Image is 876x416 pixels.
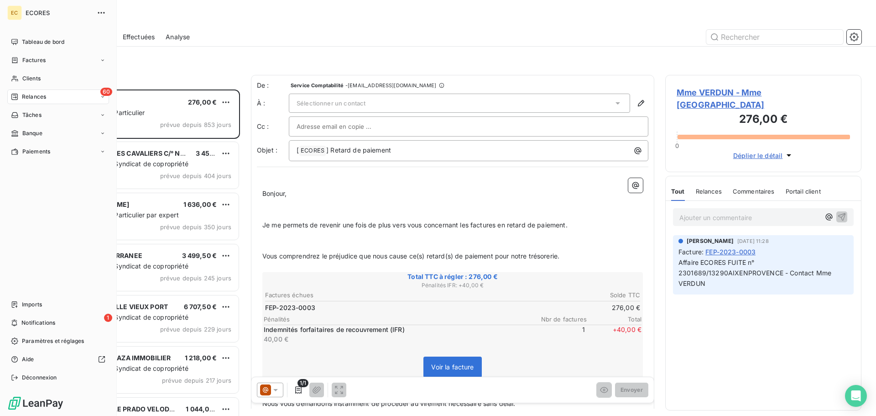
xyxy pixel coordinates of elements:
span: CENTURY 21 - ICAZA IMMOBILIER [64,354,171,362]
a: Aide [7,352,109,367]
p: 40,00 € [264,335,528,344]
span: Déplier le détail [733,151,783,160]
span: Relances [696,188,722,195]
th: Factures échues [265,290,452,300]
span: Clients [22,74,41,83]
span: Aide [22,355,34,363]
div: Open Intercom Messenger [845,385,867,407]
span: 1 044,00 € [186,405,219,413]
span: Plan de relance Syndicat de copropriété [65,262,188,270]
span: Imports [22,300,42,309]
span: FEP-2023-0003 [705,247,756,257]
span: FEP-2023-0003 [265,303,315,312]
span: 1 [104,314,112,322]
span: Facture : [678,247,704,257]
img: Logo LeanPay [7,396,64,411]
span: prévue depuis 217 jours [162,377,231,384]
span: prévue depuis 350 jours [160,223,231,231]
span: Pénalités IFR : + 40,00 € [264,281,641,290]
span: Factures [22,56,46,64]
span: Effectuées [123,32,155,42]
span: prévue depuis 853 jours [160,121,231,128]
span: LAMY MARSEILLE PRADO VELODROME [64,405,189,413]
p: Indemnités forfaitaires de recouvrement (IFR) [264,325,528,334]
span: Mme VERDUN - Mme [GEOGRAPHIC_DATA] [677,86,850,111]
span: 3 456,00 € [196,149,231,157]
span: Vous comprendrez le préjudice que nous cause ce(s) retard(s) de paiement pour notre trésorerie. [262,252,559,260]
span: Analyse [166,32,190,42]
span: Commentaires [733,188,775,195]
span: Paramètres et réglages [22,337,84,345]
span: Plan de relance Syndicat de copropriété [65,364,188,372]
div: EC [7,5,22,20]
span: ECORES [26,9,91,16]
span: Total TTC à régler : 276,00 € [264,272,641,281]
span: Sélectionner un contact [297,100,365,107]
span: Pénalités [264,316,532,323]
span: ECORES [299,146,326,156]
span: Portail client [786,188,821,195]
input: Rechercher [706,30,843,44]
span: prévue depuis 229 jours [160,326,231,333]
span: 0 [675,142,679,149]
span: Service Comptabilité [291,83,344,88]
span: Plan de relance Syndicat de copropriété [65,160,188,168]
span: Objet : [257,146,277,154]
span: 1 [530,325,585,343]
span: Affaire ECORES FUITE n° 2301689/13290AIXENPROVENCE - Contact Mme VERDUN [678,258,833,287]
span: [PERSON_NAME] [687,237,734,245]
span: 276,00 € [188,98,217,106]
span: Tout [671,188,685,195]
label: À : [257,99,289,108]
span: prévue depuis 245 jours [160,274,231,282]
span: Total [587,316,641,323]
span: 60 [100,88,112,96]
span: 1 218,00 € [185,354,217,362]
span: 1/1 [297,379,308,387]
span: 1 636,00 € [183,200,217,208]
button: Déplier le détail [730,150,797,161]
th: Solde TTC [453,290,641,300]
td: 276,00 € [453,303,641,313]
button: Envoyer [615,383,648,397]
span: Voir la facture [431,363,474,371]
span: De : [257,81,289,90]
h3: 276,00 € [677,111,850,129]
span: prévue depuis 404 jours [160,172,231,179]
span: 3 499,50 € [182,252,217,259]
span: Notifications [21,319,55,327]
span: Banque [22,129,42,137]
span: Tâches [22,111,42,119]
input: Adresse email en copie ... [297,120,395,133]
div: grid [44,90,240,416]
span: Plan de relance Syndicat de copropriété [65,313,188,321]
span: [DATE] 11:28 [737,238,769,244]
span: Bonjour, [262,190,287,197]
span: Nbr de factures [532,316,587,323]
span: - [EMAIL_ADDRESS][DOMAIN_NAME] [345,83,436,88]
span: [ [297,146,299,154]
span: Je me permets de revenir une fois de plus vers vous concernant les factures en retard de paiement. [262,221,568,229]
span: Relances [22,93,46,101]
span: SDC DOMAINE DES CAVALIERS C/° NEXITY [GEOGRAPHIC_DATA] [64,149,269,157]
span: 6 707,50 € [184,303,217,311]
span: ] Retard de paiement [326,146,391,154]
span: Déconnexion [22,374,57,382]
span: Plan de relance Particulier par expert [65,211,179,219]
span: Tableau de bord [22,38,64,46]
label: Cc : [257,122,289,131]
span: Paiements [22,147,50,156]
span: Nous vous demandons instamment de procéder au virement nécessaire sans délai. [262,400,516,407]
span: + 40,00 € [587,325,641,343]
